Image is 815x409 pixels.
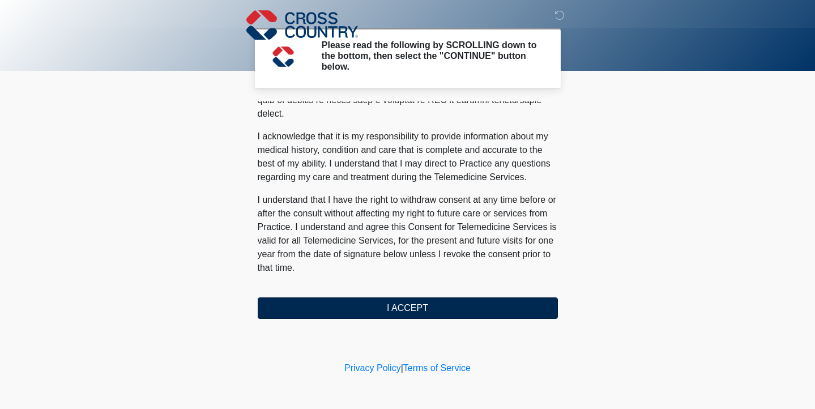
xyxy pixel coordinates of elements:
button: I ACCEPT [258,297,558,319]
p: I acknowledge that it is my responsibility to provide information about my medical history, condi... [258,130,558,184]
a: | [401,363,403,373]
p: I understand that I have the right to withdraw consent at any time before or after the consult wi... [258,193,558,275]
a: Privacy Policy [344,363,401,373]
a: Terms of Service [403,363,471,373]
img: Agent Avatar [266,40,300,74]
h2: Please read the following by SCROLLING down to the bottom, then select the "CONTINUE" button below. [322,40,541,73]
img: Cross Country Logo [246,8,359,41]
